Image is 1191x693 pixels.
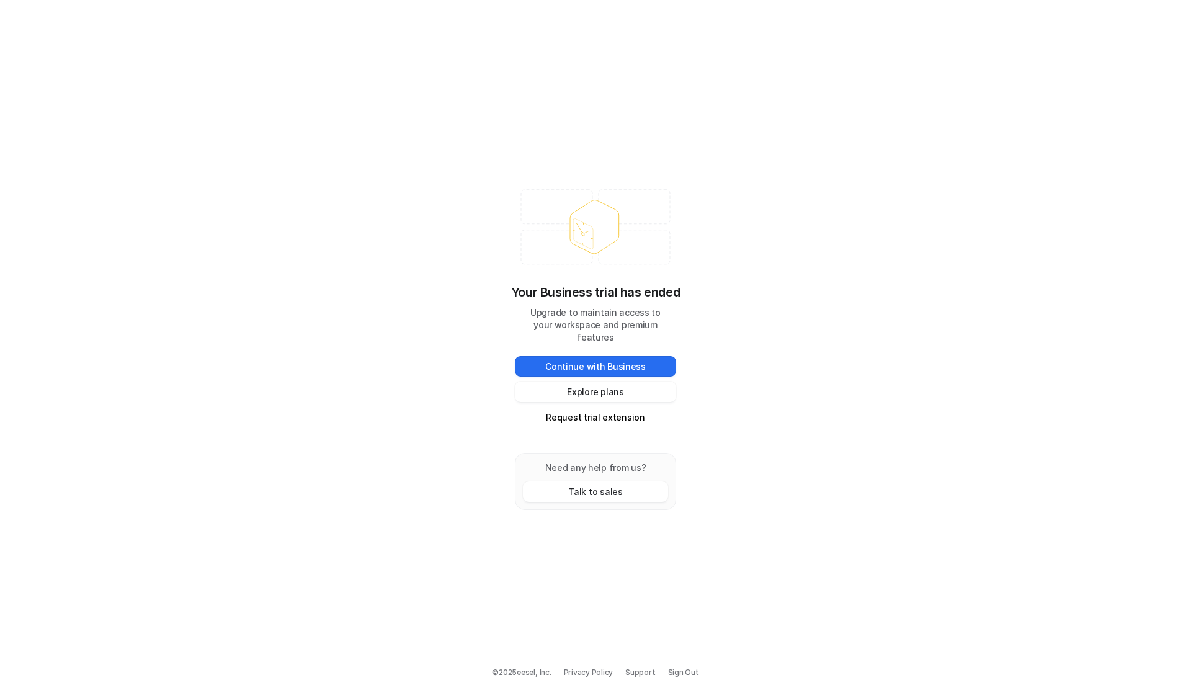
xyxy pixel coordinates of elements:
[515,407,676,427] button: Request trial extension
[523,481,668,502] button: Talk to sales
[515,382,676,402] button: Explore plans
[625,667,655,678] span: Support
[523,461,668,474] p: Need any help from us?
[668,667,699,678] a: Sign Out
[564,667,613,678] a: Privacy Policy
[511,283,680,302] p: Your Business trial has ended
[515,306,676,344] p: Upgrade to maintain access to your workspace and premium features
[492,667,551,678] p: © 2025 eesel, Inc.
[515,356,676,377] button: Continue with Business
